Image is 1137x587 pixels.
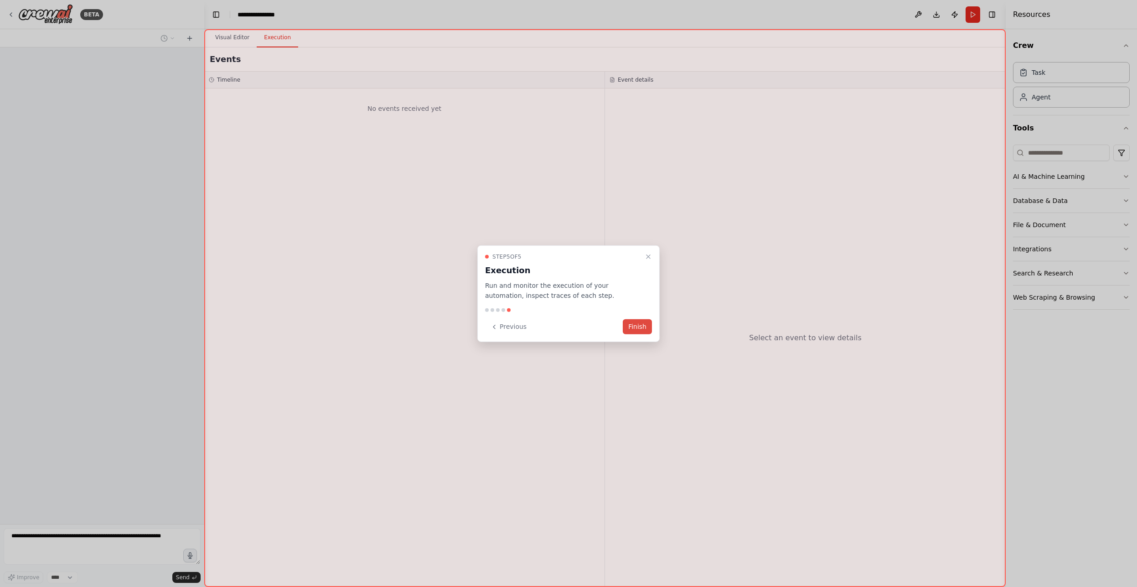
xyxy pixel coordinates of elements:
button: Close walkthrough [643,251,654,262]
button: Previous [485,319,532,334]
button: Hide left sidebar [210,8,222,21]
button: Finish [623,319,652,334]
h3: Execution [485,264,641,276]
span: Step 5 of 5 [492,253,522,260]
p: Run and monitor the execution of your automation, inspect traces of each step. [485,280,641,301]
